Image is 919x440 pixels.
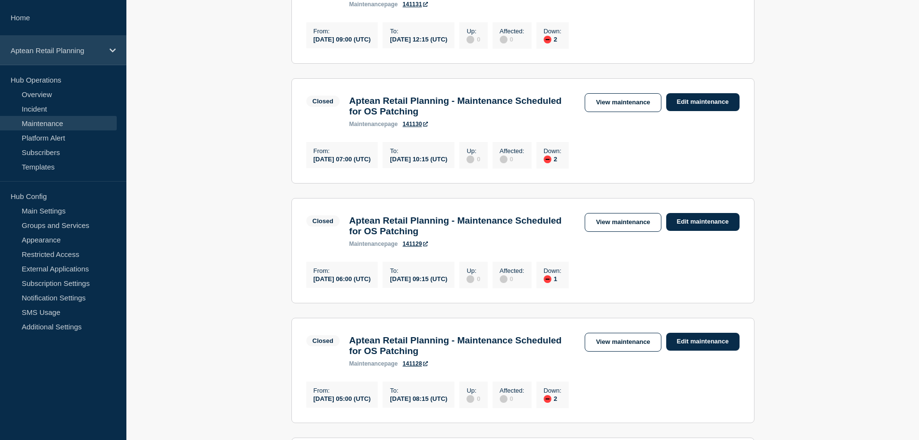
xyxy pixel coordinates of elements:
[500,155,524,163] div: 0
[500,267,524,274] p: Affected :
[500,275,508,283] div: disabled
[500,147,524,155] p: Affected :
[349,1,384,8] span: maintenance
[349,96,576,117] h3: Aptean Retail Planning - Maintenance Scheduled for OS Patching
[314,35,371,43] div: [DATE] 09:00 (UTC)
[466,387,480,394] p: Up :
[544,35,562,43] div: 2
[544,36,551,43] div: down
[466,28,480,35] p: Up :
[314,274,371,283] div: [DATE] 06:00 (UTC)
[313,217,333,225] div: Closed
[500,28,524,35] p: Affected :
[500,35,524,43] div: 0
[403,360,428,367] a: 141128
[390,274,447,283] div: [DATE] 09:15 (UTC)
[403,121,428,128] a: 141130
[349,121,398,128] p: page
[544,387,562,394] p: Down :
[390,394,447,402] div: [DATE] 08:15 (UTC)
[666,213,740,231] a: Edit maintenance
[313,337,333,344] div: Closed
[314,387,371,394] p: From :
[585,333,661,352] a: View maintenance
[466,267,480,274] p: Up :
[466,274,480,283] div: 0
[544,147,562,155] p: Down :
[349,215,576,237] h3: Aptean Retail Planning - Maintenance Scheduled for OS Patching
[466,155,480,163] div: 0
[313,98,333,105] div: Closed
[390,267,447,274] p: To :
[500,274,524,283] div: 0
[544,267,562,274] p: Down :
[666,333,740,351] a: Edit maintenance
[544,394,562,403] div: 2
[466,275,474,283] div: disabled
[466,35,480,43] div: 0
[466,395,474,403] div: disabled
[349,335,576,356] h3: Aptean Retail Planning - Maintenance Scheduled for OS Patching
[349,360,398,367] p: page
[11,46,103,55] p: Aptean Retail Planning
[466,156,474,163] div: disabled
[585,93,661,112] a: View maintenance
[500,387,524,394] p: Affected :
[349,1,398,8] p: page
[544,156,551,163] div: down
[544,274,562,283] div: 1
[390,387,447,394] p: To :
[544,275,551,283] div: down
[544,155,562,163] div: 2
[544,395,551,403] div: down
[585,213,661,232] a: View maintenance
[390,28,447,35] p: To :
[500,395,508,403] div: disabled
[349,241,398,247] p: page
[466,394,480,403] div: 0
[314,267,371,274] p: From :
[500,36,508,43] div: disabled
[390,147,447,155] p: To :
[466,36,474,43] div: disabled
[466,147,480,155] p: Up :
[314,155,371,163] div: [DATE] 07:00 (UTC)
[666,93,740,111] a: Edit maintenance
[314,147,371,155] p: From :
[500,156,508,163] div: disabled
[349,360,384,367] span: maintenance
[314,28,371,35] p: From :
[349,241,384,247] span: maintenance
[403,1,428,8] a: 141131
[403,241,428,247] a: 141129
[349,121,384,128] span: maintenance
[390,35,447,43] div: [DATE] 12:15 (UTC)
[500,394,524,403] div: 0
[390,155,447,163] div: [DATE] 10:15 (UTC)
[314,394,371,402] div: [DATE] 05:00 (UTC)
[544,28,562,35] p: Down :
